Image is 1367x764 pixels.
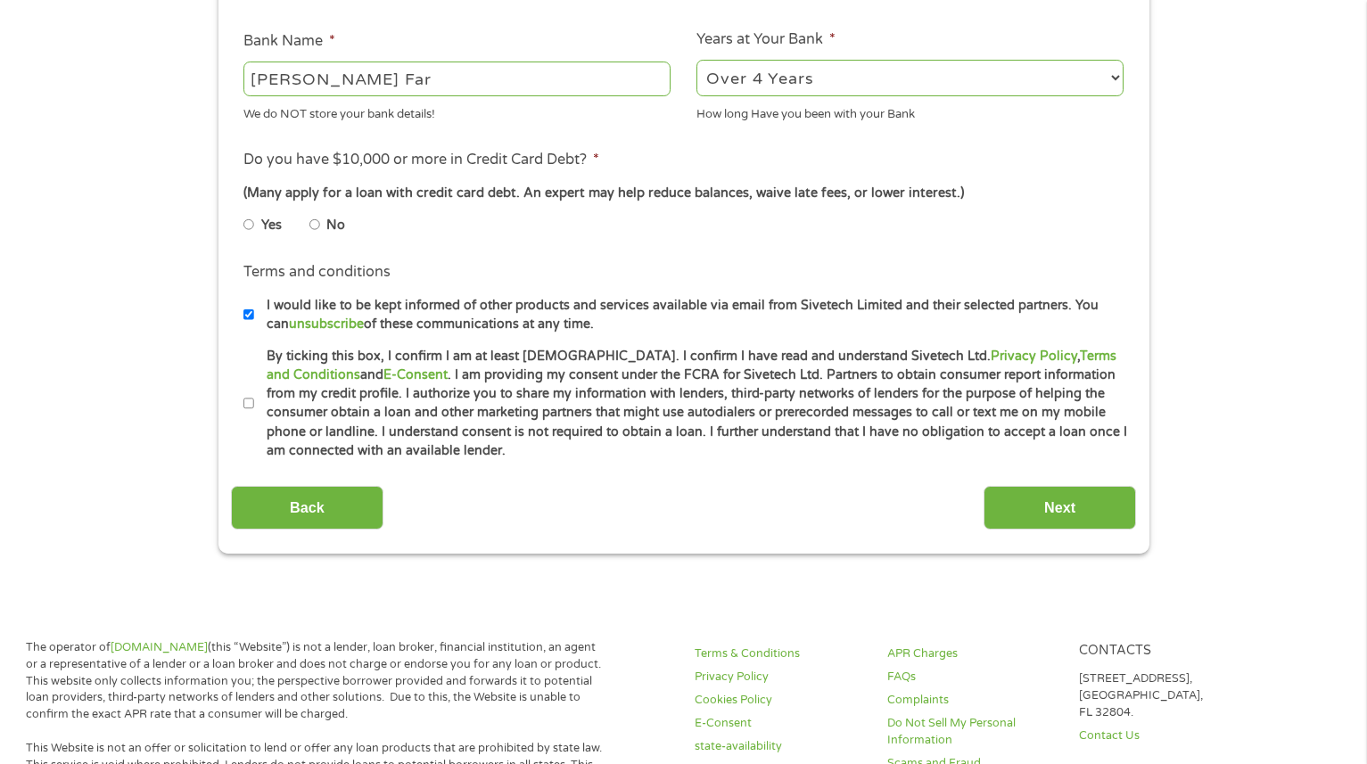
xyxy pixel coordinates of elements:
[696,30,836,49] label: Years at Your Bank
[231,486,383,530] input: Back
[261,216,282,235] label: Yes
[695,669,866,686] a: Privacy Policy
[887,715,1058,749] a: Do Not Sell My Personal Information
[695,715,866,732] a: E-Consent
[1079,643,1250,660] h4: Contacts
[243,99,671,123] div: We do NOT store your bank details!
[326,216,345,235] label: No
[696,99,1124,123] div: How long Have you been with your Bank
[383,367,448,382] a: E-Consent
[26,639,604,723] p: The operator of (this “Website”) is not a lender, loan broker, financial institution, an agent or...
[695,692,866,709] a: Cookies Policy
[1079,670,1250,721] p: [STREET_ADDRESS], [GEOGRAPHIC_DATA], FL 32804.
[254,296,1129,334] label: I would like to be kept informed of other products and services available via email from Sivetech...
[243,151,599,169] label: Do you have $10,000 or more in Credit Card Debt?
[887,669,1058,686] a: FAQs
[1079,727,1250,744] a: Contact Us
[984,486,1136,530] input: Next
[267,349,1116,382] a: Terms and Conditions
[887,692,1058,709] a: Complaints
[695,738,866,755] a: state-availability
[243,263,391,282] label: Terms and conditions
[695,645,866,662] a: Terms & Conditions
[289,316,364,332] a: unsubscribe
[243,32,335,51] label: Bank Name
[887,645,1058,662] a: APR Charges
[111,640,208,654] a: [DOMAIN_NAME]
[243,184,1123,203] div: (Many apply for a loan with credit card debt. An expert may help reduce balances, waive late fees...
[991,349,1077,364] a: Privacy Policy
[254,347,1129,461] label: By ticking this box, I confirm I am at least [DEMOGRAPHIC_DATA]. I confirm I have read and unders...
